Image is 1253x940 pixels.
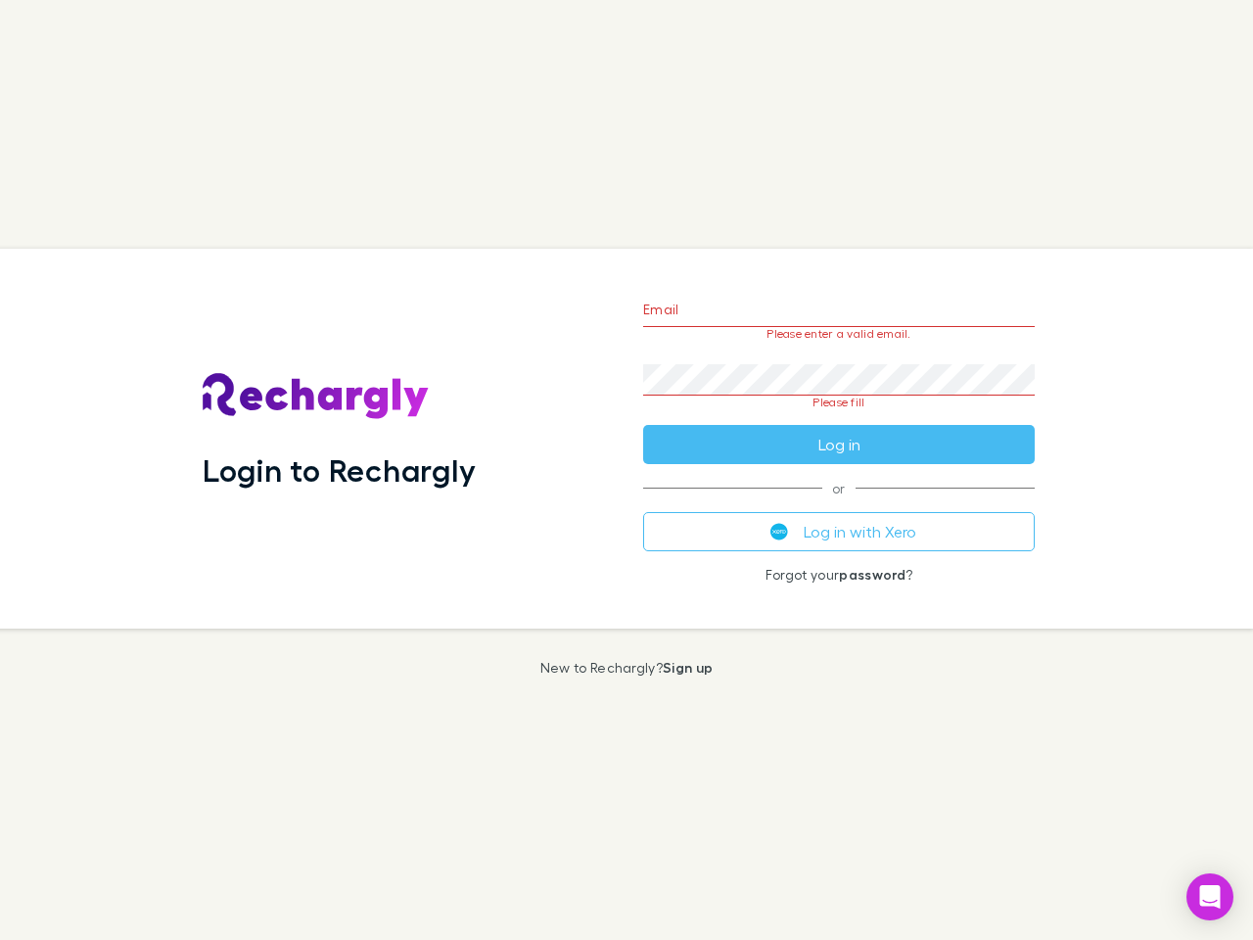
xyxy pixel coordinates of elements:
button: Log in [643,425,1035,464]
img: Xero's logo [770,523,788,540]
p: New to Rechargly? [540,660,714,676]
span: or [643,488,1035,489]
a: Sign up [663,659,713,676]
div: Open Intercom Messenger [1186,873,1233,920]
a: password [839,566,905,583]
p: Forgot your ? [643,567,1035,583]
p: Please enter a valid email. [643,327,1035,341]
img: Rechargly's Logo [203,373,430,420]
button: Log in with Xero [643,512,1035,551]
h1: Login to Rechargly [203,451,476,489]
p: Please fill [643,396,1035,409]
